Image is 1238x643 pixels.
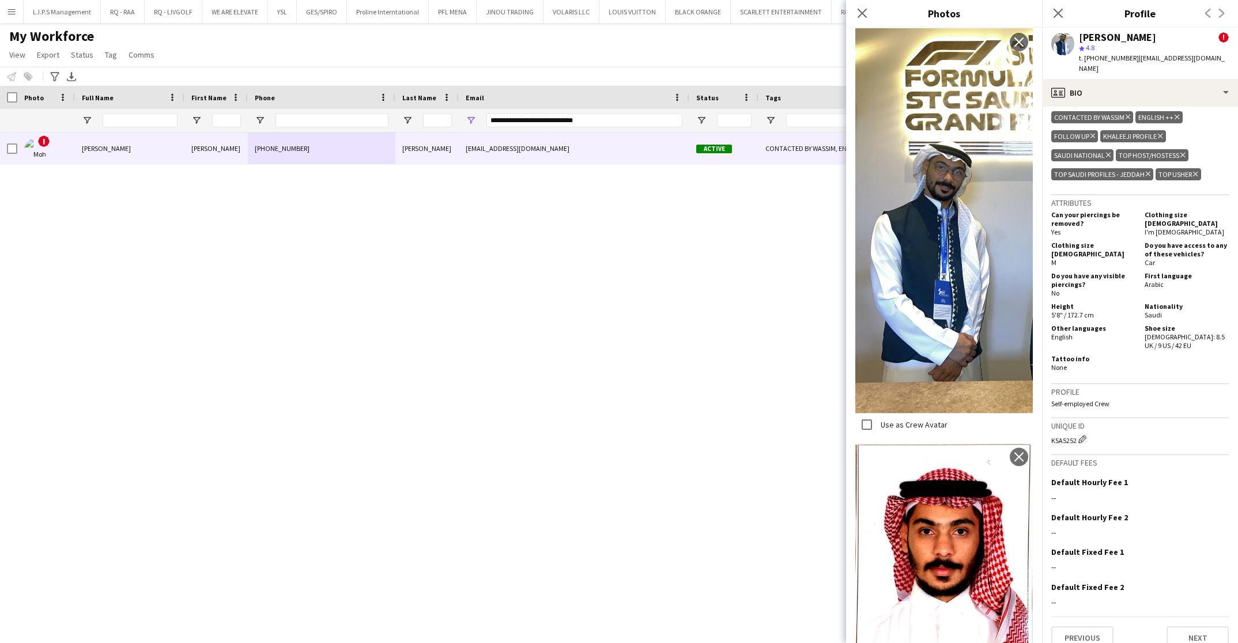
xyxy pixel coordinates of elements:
[145,1,202,23] button: RQ - LIVGOLF
[599,1,666,23] button: LOUIS VUITTON
[1051,527,1229,538] div: --
[9,28,94,45] span: My Workforce
[1156,168,1201,180] div: TOP USHER
[1051,354,1135,363] h5: Tattoo info
[696,145,732,153] span: Active
[191,115,202,126] button: Open Filter Menu
[1145,280,1164,289] span: Arabic
[1145,302,1229,311] h5: Nationality
[1116,149,1188,161] div: TOP HOST/HOSTESS
[1051,130,1098,142] div: FOLLOW UP
[1079,54,1139,62] span: t. [PHONE_NUMBER]
[1042,6,1238,21] h3: Profile
[24,138,47,161] img: Mohammed Sabbagh
[105,50,117,60] span: Tag
[1051,399,1229,408] p: Self-employed Crew
[255,93,275,102] span: Phone
[1042,79,1238,107] div: Bio
[666,1,731,23] button: BLACK ORANGE
[1051,198,1229,208] h3: Attributes
[297,1,347,23] button: GES/SPIRO
[202,1,268,23] button: WE ARE ELEVATE
[832,1,862,23] button: RAA
[1145,228,1224,236] span: I'm [DEMOGRAPHIC_DATA]
[1051,258,1056,267] span: M
[1051,324,1135,332] h5: Other languages
[24,1,101,23] button: L.I.P.S Management
[1051,597,1229,607] div: --
[37,50,59,60] span: Export
[543,1,599,23] button: VOLARIS LLC
[1145,258,1155,267] span: Car
[48,70,62,84] app-action-btn: Advanced filters
[395,133,459,164] div: [PERSON_NAME]
[65,70,78,84] app-action-btn: Export XLSX
[402,115,413,126] button: Open Filter Menu
[477,1,543,23] button: JINOU TRADING
[1051,433,1229,445] div: KSA5252
[878,419,948,430] label: Use as Crew Avatar
[1051,387,1229,397] h3: Profile
[1079,54,1225,73] span: | [EMAIL_ADDRESS][DOMAIN_NAME]
[212,114,241,127] input: First Name Filter Input
[103,114,178,127] input: Full Name Filter Input
[758,133,1047,164] div: CONTACTED BY WASSIM, ENGLISH ++, FOLLOW UP , [PERSON_NAME] PROFILE, SAUDI NATIONAL, TOP HOST/HOST...
[1051,512,1128,523] h3: Default Hourly Fee 2
[1145,332,1225,350] span: [DEMOGRAPHIC_DATA]: 8.5 UK / 9 US / 42 EU
[486,114,682,127] input: Email Filter Input
[32,47,64,62] a: Export
[1218,32,1229,43] span: !
[1051,271,1135,289] h5: Do you have any visible piercings?
[429,1,477,23] button: PFL MENA
[1051,363,1067,372] span: None
[1051,421,1229,431] h3: Unique ID
[423,114,452,127] input: Last Name Filter Input
[1051,241,1135,258] h5: Clothing size [DEMOGRAPHIC_DATA]
[124,47,159,62] a: Comms
[82,144,131,153] span: [PERSON_NAME]
[466,115,476,126] button: Open Filter Menu
[1100,130,1165,142] div: KHALEEJI PROFILE
[82,115,92,126] button: Open Filter Menu
[1051,168,1153,180] div: Top Saudi Profiles - Jeddah
[1051,582,1124,592] h3: Default Fixed Fee 2
[1145,324,1229,332] h5: Shoe size
[38,135,50,147] span: !
[1051,547,1124,557] h3: Default Fixed Fee 1
[402,93,436,102] span: Last Name
[1051,228,1060,236] span: Yes
[731,1,832,23] button: SCARLETT ENTERTAINMENT
[184,133,248,164] div: [PERSON_NAME]
[1051,111,1133,123] div: CONTACTED BY WASSIM
[1145,271,1229,280] h5: First language
[1051,311,1094,319] span: 5'8" / 172.7 cm
[1079,32,1156,43] div: [PERSON_NAME]
[347,1,429,23] button: Proline Interntational
[466,93,484,102] span: Email
[1145,241,1229,258] h5: Do you have access to any of these vehicles?
[1145,311,1162,319] span: Saudi
[5,47,30,62] a: View
[191,93,227,102] span: First Name
[100,47,122,62] a: Tag
[1051,493,1229,503] div: --
[765,115,776,126] button: Open Filter Menu
[1051,457,1229,468] h3: Default fees
[786,114,1040,127] input: Tags Filter Input
[255,115,265,126] button: Open Filter Menu
[1051,210,1135,228] h5: Can your piercings be removed?
[129,50,154,60] span: Comms
[1051,302,1135,311] h5: Height
[24,93,44,102] span: Photo
[268,1,297,23] button: YSL
[1051,562,1229,572] div: --
[71,50,93,60] span: Status
[1051,289,1059,297] span: No
[9,50,25,60] span: View
[1051,149,1114,161] div: SAUDI NATIONAL
[82,93,114,102] span: Full Name
[1145,210,1229,228] h5: Clothing size [DEMOGRAPHIC_DATA]
[275,114,388,127] input: Phone Filter Input
[765,93,781,102] span: Tags
[248,133,395,164] div: [PHONE_NUMBER]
